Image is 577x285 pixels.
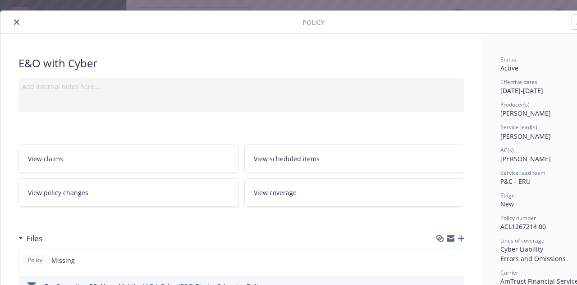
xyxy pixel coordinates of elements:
[18,233,42,244] div: Files
[28,154,63,164] span: View claims
[11,17,22,28] button: close
[500,154,551,163] span: [PERSON_NAME]
[500,237,545,244] span: Lines of coverage
[254,188,297,197] span: View coverage
[27,233,42,244] h3: Files
[500,123,537,131] span: Service lead(s)
[500,200,514,208] span: New
[302,18,325,27] span: Policy
[28,188,88,197] span: View policy changes
[18,178,239,207] a: View policy changes
[18,56,464,71] div: E&O with Cyber
[51,256,75,265] span: Missing
[500,269,518,276] span: Carrier
[26,256,44,264] span: Policy
[500,78,537,86] span: Effective dates
[500,109,551,117] span: [PERSON_NAME]
[244,178,465,207] a: View coverage
[244,145,465,173] a: View scheduled items
[500,192,515,199] span: Stage
[500,214,536,222] span: Policy number
[22,82,461,91] div: Add internal notes here...
[500,177,531,186] span: P&C - ERU
[500,101,530,108] span: Producer(s)
[254,154,320,164] span: View scheduled items
[500,56,516,63] span: Status
[18,145,239,173] a: View claims
[500,64,518,72] span: Active
[500,169,545,177] span: Service lead team
[500,146,514,154] span: AC(s)
[500,132,551,140] span: [PERSON_NAME]
[500,222,546,231] span: ACL1267214 00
